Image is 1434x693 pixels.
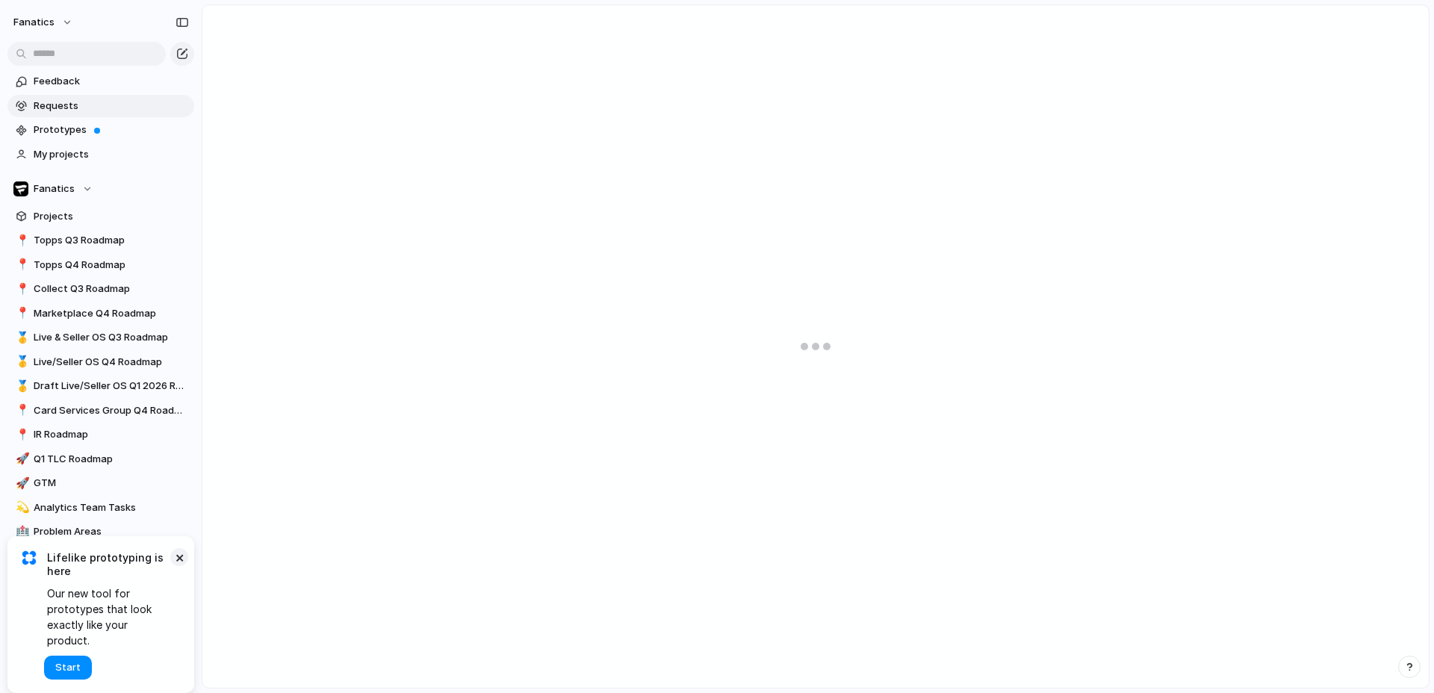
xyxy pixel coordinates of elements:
[34,403,189,418] span: Card Services Group Q4 Roadmap
[44,656,92,680] button: Start
[13,282,28,296] button: 📍
[7,95,194,117] a: Requests
[16,281,26,298] div: 📍
[13,306,28,321] button: 📍
[16,232,26,249] div: 📍
[7,375,194,397] a: 🥇Draft Live/Seller OS Q1 2026 Roadmap
[16,426,26,444] div: 📍
[13,258,28,273] button: 📍
[13,15,55,30] span: fanatics
[7,119,194,141] a: Prototypes
[13,524,28,539] button: 🏥
[13,427,28,442] button: 📍
[34,330,189,345] span: Live & Seller OS Q3 Roadmap
[7,178,194,200] button: Fanatics
[7,400,194,422] a: 📍Card Services Group Q4 Roadmap
[47,551,172,578] span: Lifelike prototyping is here
[34,306,189,321] span: Marketplace Q4 Roadmap
[16,402,26,419] div: 📍
[34,379,189,394] span: Draft Live/Seller OS Q1 2026 Roadmap
[7,143,194,166] a: My projects
[34,74,189,89] span: Feedback
[16,329,26,346] div: 🥇
[34,524,189,539] span: Problem Areas
[7,205,194,228] a: Projects
[34,209,189,224] span: Projects
[7,326,194,349] a: 🥇Live & Seller OS Q3 Roadmap
[16,256,26,273] div: 📍
[34,181,75,196] span: Fanatics
[34,500,189,515] span: Analytics Team Tasks
[34,233,189,248] span: Topps Q3 Roadmap
[55,660,81,675] span: Start
[7,520,194,543] a: 🏥Problem Areas
[13,500,28,515] button: 💫
[7,497,194,519] a: 💫Analytics Team Tasks
[13,452,28,467] button: 🚀
[34,122,189,137] span: Prototypes
[16,353,26,370] div: 🥇
[7,10,81,34] button: fanatics
[7,278,194,300] a: 📍Collect Q3 Roadmap
[34,355,189,370] span: Live/Seller OS Q4 Roadmap
[34,258,189,273] span: Topps Q4 Roadmap
[47,585,172,648] span: Our new tool for prototypes that look exactly like your product.
[16,305,26,322] div: 📍
[34,99,189,114] span: Requests
[7,229,194,252] a: 📍Topps Q3 Roadmap
[16,378,26,395] div: 🥇
[34,282,189,296] span: Collect Q3 Roadmap
[170,548,188,566] button: Dismiss
[7,351,194,373] a: 🥇Live/Seller OS Q4 Roadmap
[7,70,194,93] a: Feedback
[7,448,194,470] a: 🚀Q1 TLC Roadmap
[13,355,28,370] button: 🥇
[7,472,194,494] a: 🚀GTM
[7,423,194,446] a: 📍IR Roadmap
[34,147,189,162] span: My projects
[34,476,189,491] span: GTM
[13,476,28,491] button: 🚀
[7,254,194,276] a: 📍Topps Q4 Roadmap
[13,233,28,248] button: 📍
[7,302,194,325] a: 📍Marketplace Q4 Roadmap
[13,403,28,418] button: 📍
[16,523,26,541] div: 🏥
[13,379,28,394] button: 🥇
[16,450,26,467] div: 🚀
[34,452,189,467] span: Q1 TLC Roadmap
[34,427,189,442] span: IR Roadmap
[16,499,26,516] div: 💫
[13,330,28,345] button: 🥇
[16,475,26,492] div: 🚀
